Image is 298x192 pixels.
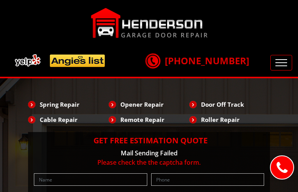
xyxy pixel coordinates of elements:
li: Opener Repair [109,98,189,111]
img: Henderson.png [91,8,208,38]
h2: Get Free Estimation Quote [32,136,266,145]
span: Mail Sending Failed [121,149,178,157]
li: Door Off Track [189,98,270,111]
input: Name [34,173,147,186]
img: call.png [143,51,162,70]
img: add.png [12,51,108,70]
p: Please check the the captcha form. [32,158,266,167]
input: Phone [151,173,264,186]
li: Cable Repair [28,113,109,126]
li: Roller Repair [189,113,270,126]
button: Toggle navigation [270,55,292,70]
a: [PHONE_NUMBER] [145,54,249,67]
li: Remote Repair [109,113,189,126]
li: Spring Repair [28,98,109,111]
